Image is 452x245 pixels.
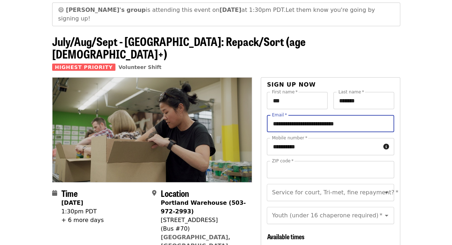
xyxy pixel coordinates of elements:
input: Last name [333,92,394,109]
input: ZIP code [267,161,394,178]
span: is attending this event on at 1:30pm PDT. [66,6,286,13]
span: Available times [267,232,304,241]
div: [STREET_ADDRESS] [161,216,246,225]
i: calendar icon [52,190,57,197]
label: Email [272,113,287,117]
input: First name [267,92,328,109]
input: Mobile number [267,138,380,155]
strong: [PERSON_NAME]'s group [66,6,146,13]
span: Location [161,187,189,199]
a: Volunteer Shift [118,64,161,70]
strong: [DATE] [219,6,241,13]
span: Highest Priority [52,64,116,71]
img: July/Aug/Sept - Portland: Repack/Sort (age 8+) organized by Oregon Food Bank [52,78,252,182]
strong: Portland Warehouse (503-972-2993) [161,199,246,215]
i: map-marker-alt icon [152,190,156,197]
input: Email [267,115,394,132]
label: ZIP code [272,159,293,163]
div: 1:30pm PDT [61,207,104,216]
span: Time [61,187,78,199]
div: + 6 more days [61,216,104,225]
label: Mobile number [272,136,307,140]
i: circle-info icon [383,143,389,150]
div: (Bus #70) [161,225,246,233]
span: July/Aug/Sept - [GEOGRAPHIC_DATA]: Repack/Sort (age [DEMOGRAPHIC_DATA]+) [52,33,306,62]
strong: [DATE] [61,199,83,206]
span: Sign up now [267,81,316,88]
button: Open [382,188,392,198]
label: Last name [338,90,364,94]
label: First name [272,90,298,94]
span: grinning face emoji [58,6,64,13]
button: Open [382,211,392,221]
